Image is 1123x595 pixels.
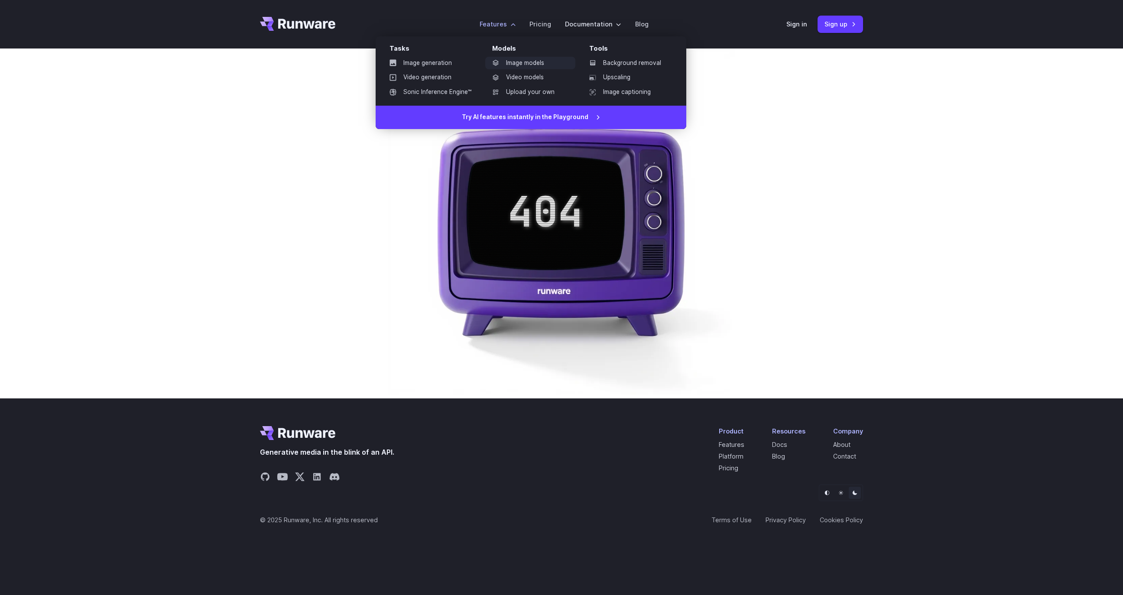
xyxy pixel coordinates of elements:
button: Light [835,487,847,499]
a: Share on LinkedIn [312,472,322,485]
a: Features [719,441,744,448]
a: Sign in [786,19,807,29]
a: Upscaling [582,71,672,84]
div: Models [492,43,575,57]
a: Video generation [383,71,478,84]
div: Resources [772,426,805,436]
a: Go to / [260,426,335,440]
a: Pricing [719,464,738,472]
div: Tasks [389,43,478,57]
ul: Theme selector [819,485,863,501]
label: Documentation [565,19,621,29]
span: © 2025 Runware, Inc. All rights reserved [260,515,378,525]
a: Background removal [582,57,672,70]
div: Tools [589,43,672,57]
a: Pricing [529,19,551,29]
div: Company [833,426,863,436]
a: About [833,441,850,448]
a: Platform [719,453,743,460]
a: Image generation [383,57,478,70]
a: Sonic Inference Engine™ [383,86,478,99]
a: Upload your own [485,86,575,99]
a: Video models [485,71,575,84]
div: Product [719,426,744,436]
a: Try AI features instantly in the Playground [376,106,686,129]
a: Sign up [818,16,863,32]
a: Cookies Policy [820,515,863,525]
label: Features [480,19,516,29]
a: Docs [772,441,787,448]
a: Privacy Policy [766,515,806,525]
a: Share on Discord [329,472,340,485]
button: Dark [849,487,861,499]
a: Blog [635,19,649,29]
a: Go to / [260,17,335,31]
span: Generative media in the blink of an API. [260,447,394,458]
a: Terms of Use [711,515,752,525]
a: Share on YouTube [277,472,288,485]
a: Image models [485,57,575,70]
img: Purple 3d television [388,49,735,395]
a: Blog [772,453,785,460]
a: Contact [833,453,856,460]
a: Share on X [295,472,305,485]
a: Share on GitHub [260,472,270,485]
button: Default [821,487,833,499]
a: Image captioning [582,86,672,99]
